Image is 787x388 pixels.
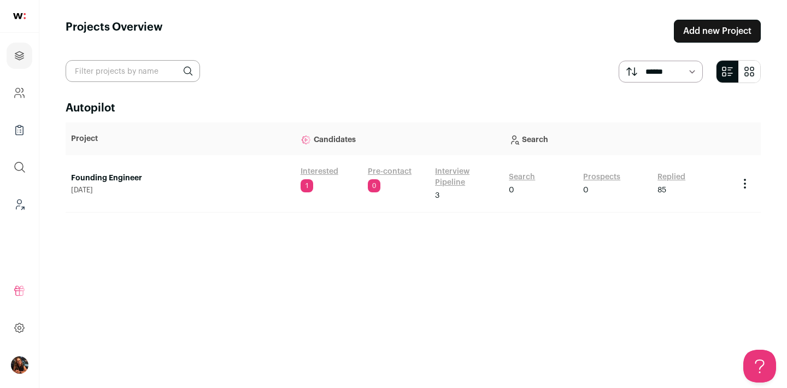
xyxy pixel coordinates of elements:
a: Interview Pipeline [435,166,498,188]
p: Candidates [301,128,498,150]
span: 3 [435,190,439,201]
img: wellfound-shorthand-0d5821cbd27db2630d0214b213865d53afaa358527fdda9d0ea32b1df1b89c2c.svg [13,13,26,19]
h2: Autopilot [66,101,761,116]
span: 0 [368,179,380,192]
a: Prospects [583,172,620,183]
a: Add new Project [674,20,761,43]
img: 13968079-medium_jpg [11,356,28,374]
a: Leads (Backoffice) [7,191,32,217]
button: Open dropdown [11,356,28,374]
a: Replied [657,172,685,183]
a: Company and ATS Settings [7,80,32,106]
span: 85 [657,185,666,196]
iframe: Help Scout Beacon - Open [743,350,776,383]
p: Project [71,133,290,144]
a: Projects [7,43,32,69]
p: Search [509,128,727,150]
h1: Projects Overview [66,20,163,43]
a: Interested [301,166,338,177]
span: [DATE] [71,186,290,195]
button: Project Actions [738,177,751,190]
span: 0 [509,185,514,196]
a: Pre-contact [368,166,412,177]
span: 1 [301,179,313,192]
a: Search [509,172,535,183]
input: Filter projects by name [66,60,200,82]
span: 0 [583,185,589,196]
a: Founding Engineer [71,173,290,184]
a: Company Lists [7,117,32,143]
